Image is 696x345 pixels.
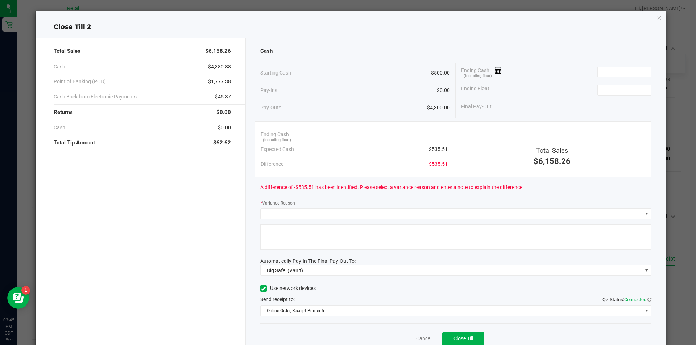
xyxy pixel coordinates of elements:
span: Cash [260,47,273,55]
span: $535.51 [429,146,448,153]
span: Ending Cash [461,67,502,77]
span: Pay-Outs [260,104,281,112]
span: Pay-Ins [260,87,277,94]
span: Ending Float [461,85,489,96]
span: $62.62 [213,139,231,147]
span: (Vault) [287,268,303,273]
span: $4,300.00 [427,104,450,112]
span: QZ Status: [602,297,651,302]
span: $0.00 [218,124,231,131]
span: Expected Cash [261,146,294,153]
span: $6,158.26 [205,47,231,55]
div: Close Till 2 [36,22,666,32]
span: Big Safe [267,268,285,273]
span: Connected [624,297,646,302]
span: $1,777.38 [208,78,231,85]
span: Cash [54,63,65,71]
span: Cash Back from Electronic Payments [54,93,137,101]
span: Total Tip Amount [54,139,95,147]
span: Online Order, Receipt Printer 5 [261,306,642,316]
span: (including float) [263,137,291,143]
span: Final Pay-Out [461,103,492,110]
span: Starting Cash [260,69,291,77]
span: Difference [261,160,283,168]
span: $4,380.88 [208,63,231,71]
iframe: Resource center [7,287,29,309]
span: Send receipt to: [260,296,295,302]
span: -$45.37 [214,93,231,101]
span: (including float) [464,73,492,79]
span: -$535.51 [427,160,448,168]
span: Total Sales [536,147,568,154]
span: $500.00 [431,69,450,77]
a: Cancel [416,335,431,342]
span: Cash [54,124,65,131]
span: Close Till [453,336,473,341]
span: $6,158.26 [534,157,571,166]
span: Ending Cash [261,131,289,138]
span: Point of Banking (POB) [54,78,106,85]
span: $0.00 [216,108,231,117]
label: Variance Reason [260,200,295,206]
label: Use network devices [260,285,316,292]
iframe: Resource center unread badge [21,286,30,295]
span: $0.00 [437,87,450,94]
span: Automatically Pay-In The Final Pay-Out To: [260,258,356,264]
span: A difference of -$535.51 has been identified. Please select a variance reason and enter a note to... [260,184,523,191]
span: Total Sales [54,47,80,55]
div: Returns [54,105,231,120]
